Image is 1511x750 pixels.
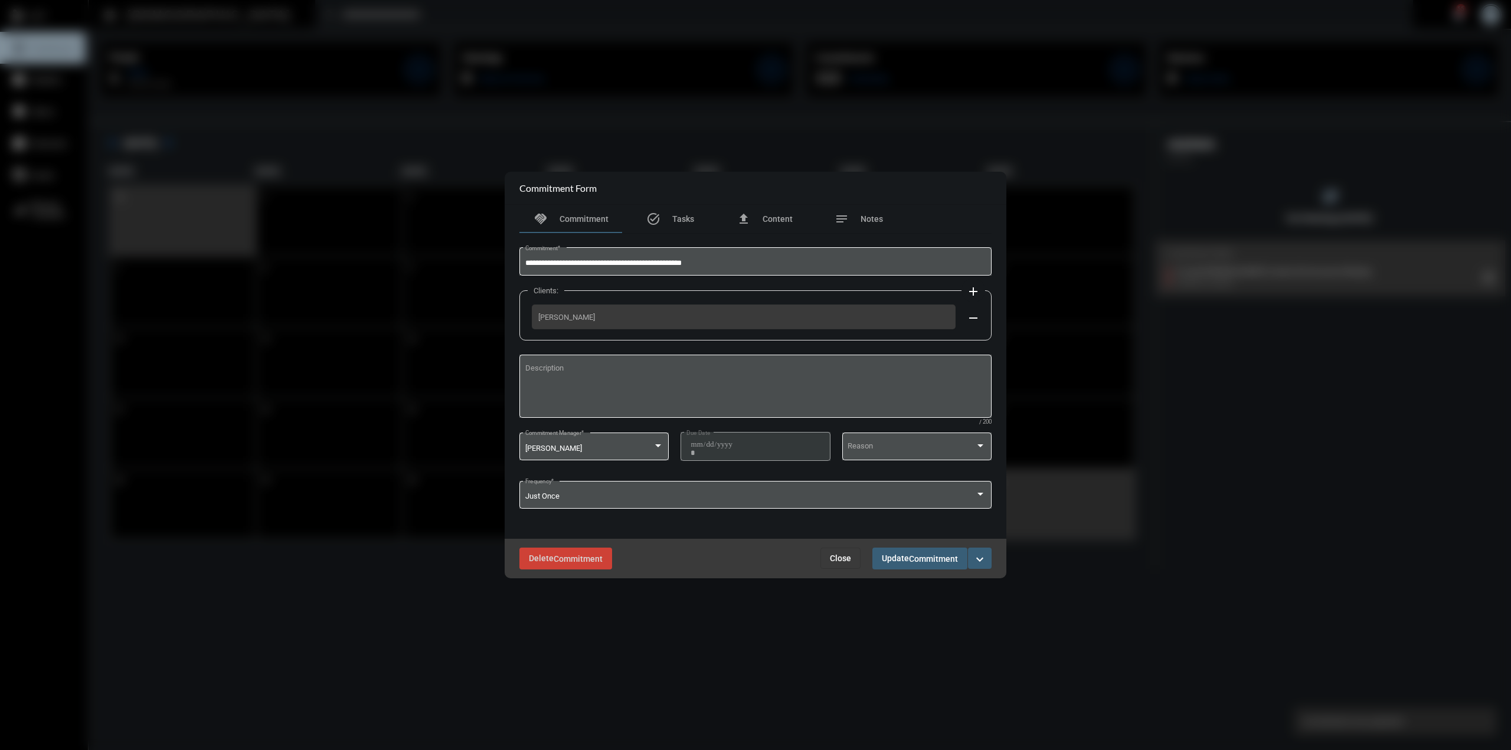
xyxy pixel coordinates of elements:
[528,286,564,295] label: Clients:
[882,554,958,563] span: Update
[835,212,849,226] mat-icon: notes
[737,212,751,226] mat-icon: file_upload
[672,214,694,224] span: Tasks
[966,311,980,325] mat-icon: remove
[861,214,883,224] span: Notes
[519,548,612,569] button: DeleteCommitment
[973,552,987,566] mat-icon: expand_more
[966,284,980,299] mat-icon: add
[872,548,967,569] button: UpdateCommitment
[909,554,958,564] span: Commitment
[979,419,992,425] mat-hint: / 200
[538,313,949,322] span: [PERSON_NAME]
[820,548,861,569] button: Close
[763,214,793,224] span: Content
[646,212,660,226] mat-icon: task_alt
[830,554,851,563] span: Close
[525,444,582,453] span: [PERSON_NAME]
[560,214,609,224] span: Commitment
[534,212,548,226] mat-icon: handshake
[525,492,560,500] span: Just Once
[529,554,603,563] span: Delete
[554,554,603,564] span: Commitment
[519,182,597,194] h2: Commitment Form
